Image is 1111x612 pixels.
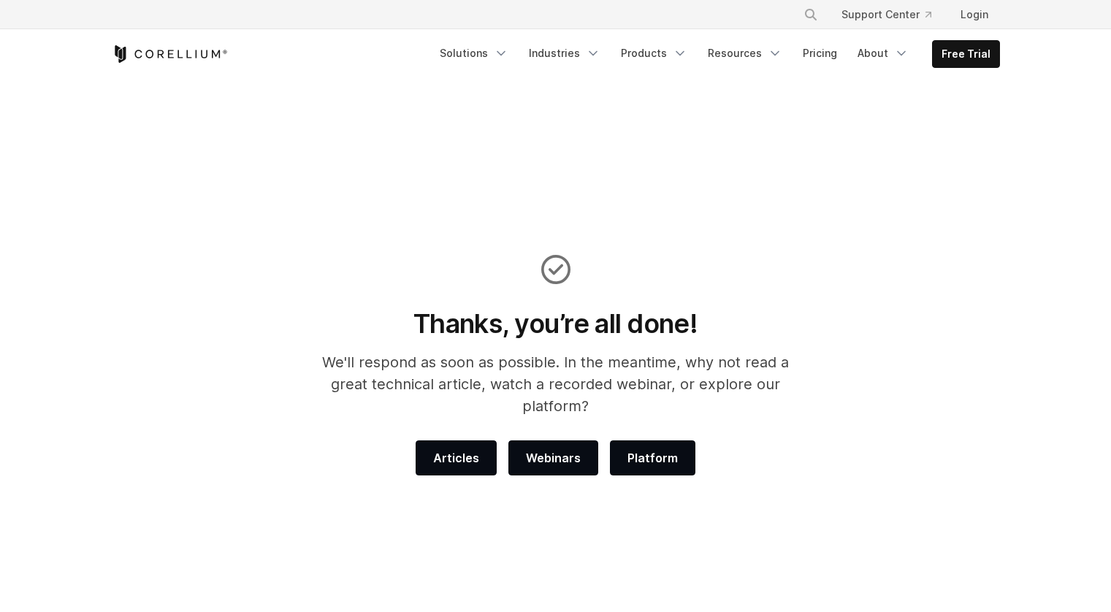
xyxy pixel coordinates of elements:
a: Products [612,40,696,66]
a: Platform [610,440,695,475]
h1: Thanks, you’re all done! [302,307,809,340]
a: Pricing [794,40,846,66]
a: Login [949,1,1000,28]
a: Free Trial [933,41,999,67]
a: Webinars [508,440,598,475]
a: About [849,40,917,66]
div: Navigation Menu [431,40,1000,68]
button: Search [798,1,824,28]
span: Webinars [526,449,581,467]
a: Resources [699,40,791,66]
a: Support Center [830,1,943,28]
a: Corellium Home [112,45,228,63]
a: Solutions [431,40,517,66]
p: We'll respond as soon as possible. In the meantime, why not read a great technical article, watch... [302,351,809,417]
span: Articles [433,449,479,467]
a: Industries [520,40,609,66]
a: Articles [416,440,497,475]
div: Navigation Menu [786,1,1000,28]
span: Platform [627,449,678,467]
